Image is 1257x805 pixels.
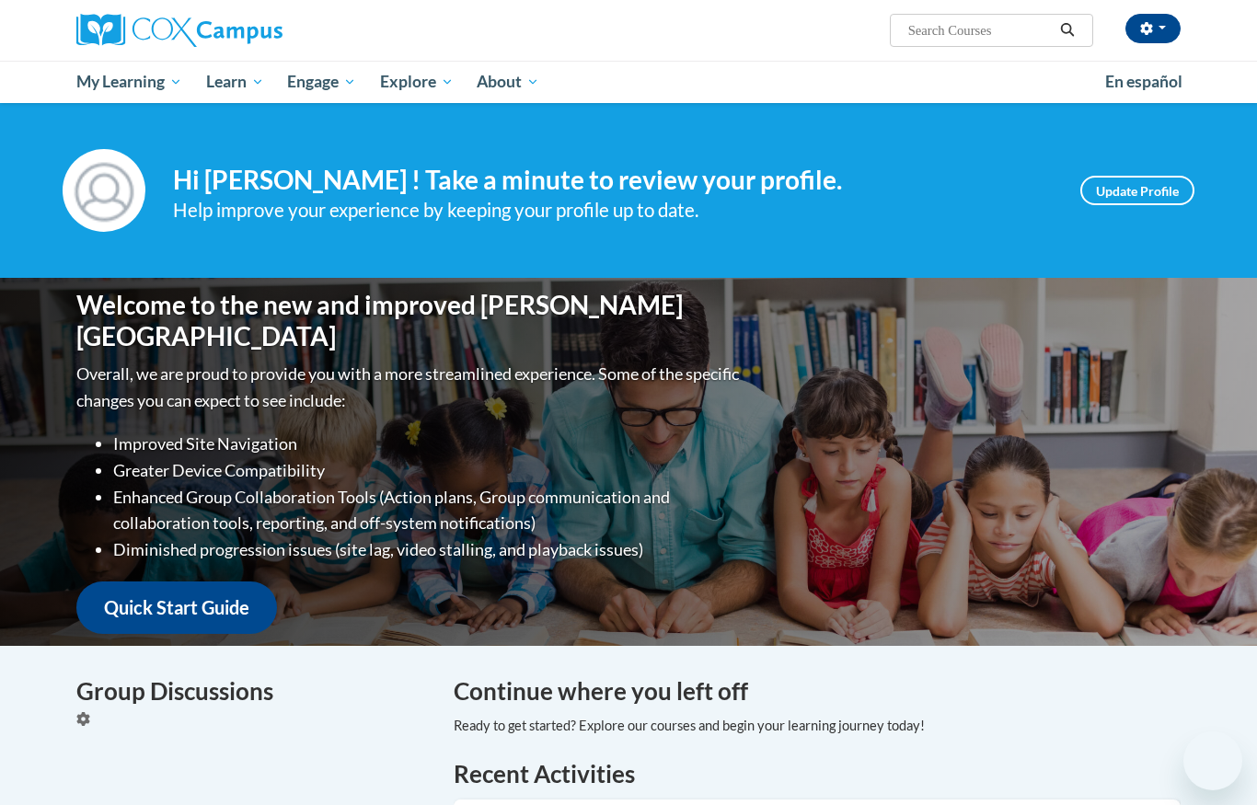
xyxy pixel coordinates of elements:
[76,14,283,47] img: Cox Campus
[76,14,426,47] a: Cox Campus
[466,61,552,103] a: About
[206,71,264,93] span: Learn
[477,71,539,93] span: About
[906,19,1054,41] input: Search Courses
[113,484,744,537] li: Enhanced Group Collaboration Tools (Action plans, Group communication and collaboration tools, re...
[368,61,466,103] a: Explore
[173,195,1053,225] div: Help improve your experience by keeping your profile up to date.
[76,290,744,351] h1: Welcome to the new and improved [PERSON_NAME][GEOGRAPHIC_DATA]
[173,165,1053,196] h4: Hi [PERSON_NAME] ! Take a minute to review your profile.
[454,757,1181,790] h1: Recent Activities
[113,431,744,457] li: Improved Site Navigation
[275,61,368,103] a: Engage
[113,536,744,563] li: Diminished progression issues (site lag, video stalling, and playback issues)
[1125,14,1181,43] button: Account Settings
[76,581,277,634] a: Quick Start Guide
[64,61,194,103] a: My Learning
[454,673,1181,709] h4: Continue where you left off
[76,71,182,93] span: My Learning
[380,71,454,93] span: Explore
[63,149,145,232] img: Profile Image
[194,61,276,103] a: Learn
[1105,72,1182,91] span: En español
[1093,63,1194,101] a: En español
[1183,731,1242,790] iframe: Button to launch messaging window
[287,71,356,93] span: Engage
[1054,19,1081,41] button: Search
[1080,176,1194,205] a: Update Profile
[113,457,744,484] li: Greater Device Compatibility
[49,61,1208,103] div: Main menu
[76,361,744,414] p: Overall, we are proud to provide you with a more streamlined experience. Some of the specific cha...
[76,673,426,709] h4: Group Discussions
